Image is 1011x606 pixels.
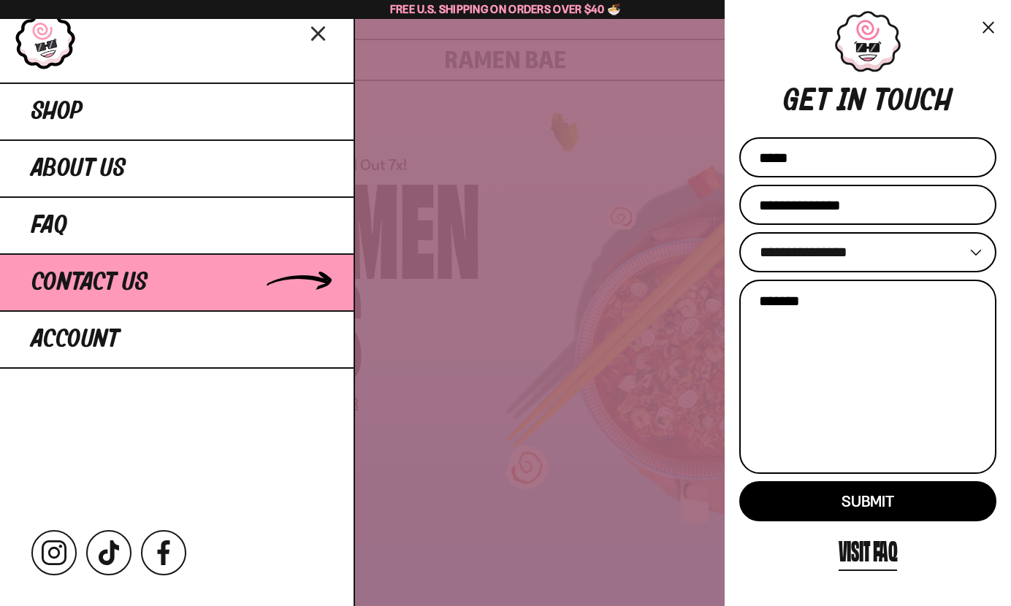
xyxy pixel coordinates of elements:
[838,87,866,120] div: in
[980,18,996,38] button: Close menu
[31,99,83,125] span: Shop
[842,492,893,510] span: Submit
[31,326,119,353] span: Account
[31,269,148,296] span: Contact Us
[739,481,996,521] button: Submit
[31,156,126,182] span: About Us
[31,212,67,239] span: FAQ
[306,20,332,45] button: Close menu
[390,2,622,16] span: Free U.S. Shipping on Orders over $40 🍜
[874,87,953,120] div: touch
[839,529,898,571] a: Visit FAQ
[783,87,830,120] div: Get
